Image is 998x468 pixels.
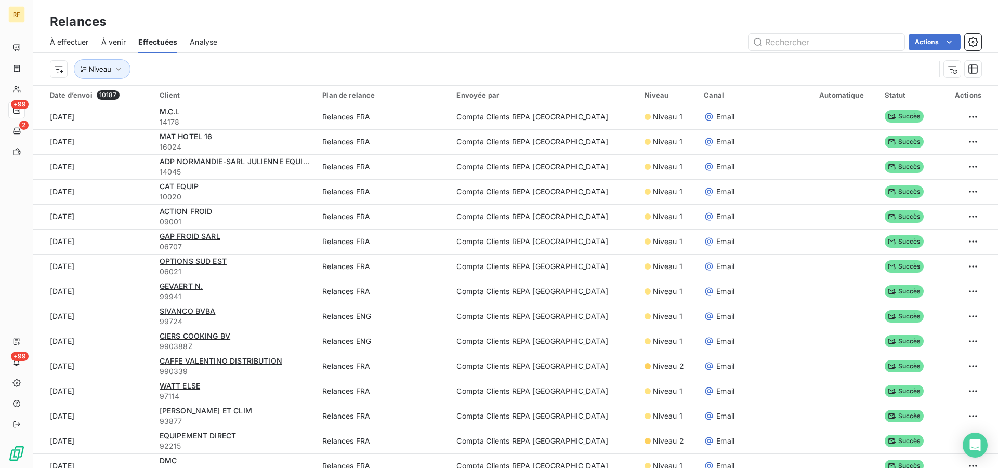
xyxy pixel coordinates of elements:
[316,304,450,329] td: Relances ENG
[316,429,450,453] td: Relances FRA
[160,391,310,402] span: 97114
[748,34,904,50] input: Rechercher
[653,261,682,272] span: Niveau 1
[160,291,310,302] span: 99941
[716,411,734,421] span: Email
[160,132,213,141] span: MAT HOTEL 16
[450,404,638,429] td: Compta Clients REPA [GEOGRAPHIC_DATA]
[716,386,734,396] span: Email
[33,204,153,229] td: [DATE]
[33,229,153,254] td: [DATE]
[33,354,153,379] td: [DATE]
[33,304,153,329] td: [DATE]
[653,211,682,222] span: Niveau 1
[160,416,310,426] span: 93877
[704,91,807,99] div: Canal
[316,404,450,429] td: Relances FRA
[160,167,310,177] span: 14045
[316,254,450,279] td: Relances FRA
[160,282,203,290] span: GEVAERT N.
[160,242,310,252] span: 06707
[885,235,924,248] span: Succès
[885,385,924,397] span: Succès
[160,107,180,116] span: M.C.L
[716,311,734,322] span: Email
[160,91,180,99] span: Client
[160,456,177,465] span: DMC
[316,329,450,354] td: Relances ENG
[716,436,734,446] span: Email
[11,352,29,361] span: +99
[160,316,310,327] span: 99724
[316,204,450,229] td: Relances FRA
[885,210,924,223] span: Succès
[160,341,310,352] span: 990388Z
[450,204,638,229] td: Compta Clients REPA [GEOGRAPHIC_DATA]
[450,429,638,453] td: Compta Clients REPA [GEOGRAPHIC_DATA]
[885,285,924,298] span: Succès
[160,406,252,415] span: [PERSON_NAME] ET CLIM
[716,261,734,272] span: Email
[450,229,638,254] td: Compta Clients REPA [GEOGRAPHIC_DATA]
[160,366,310,377] span: 990339
[160,192,310,202] span: 10020
[653,361,684,371] span: Niveau 2
[160,356,282,365] span: CAFFE VALENTINO DISTRIBUTION
[19,121,29,130] span: 2
[885,335,924,347] span: Succès
[653,236,682,247] span: Niveau 1
[33,279,153,304] td: [DATE]
[653,411,682,421] span: Niveau 1
[885,260,924,273] span: Succès
[190,37,217,47] span: Analyse
[33,379,153,404] td: [DATE]
[33,429,153,453] td: [DATE]
[89,65,111,73] span: Niveau
[33,154,153,179] td: [DATE]
[322,91,444,99] div: Plan de relance
[450,379,638,404] td: Compta Clients REPA [GEOGRAPHIC_DATA]
[450,304,638,329] td: Compta Clients REPA [GEOGRAPHIC_DATA]
[885,360,924,372] span: Succès
[450,129,638,154] td: Compta Clients REPA [GEOGRAPHIC_DATA]
[33,104,153,129] td: [DATE]
[450,329,638,354] td: Compta Clients REPA [GEOGRAPHIC_DATA]
[160,217,310,227] span: 09001
[97,90,120,100] span: 10187
[50,37,89,47] span: À effectuer
[11,100,29,109] span: +99
[716,112,734,122] span: Email
[716,162,734,172] span: Email
[8,445,25,462] img: Logo LeanPay
[160,306,216,315] span: SIVANCO BVBA
[160,381,200,390] span: WATT ELSE
[8,6,25,23] div: RF
[316,154,450,179] td: Relances FRA
[160,331,230,340] span: CIERS COOKING BV
[885,91,936,99] div: Statut
[33,129,153,154] td: [DATE]
[160,257,227,265] span: OPTIONS SUD EST
[653,386,682,396] span: Niveau 1
[160,232,220,240] span: GAP FROID SARL
[653,137,682,147] span: Niveau 1
[450,279,638,304] td: Compta Clients REPA [GEOGRAPHIC_DATA]
[819,91,872,99] div: Automatique
[316,179,450,204] td: Relances FRA
[316,279,450,304] td: Relances FRA
[316,379,450,404] td: Relances FRA
[885,310,924,323] span: Succès
[963,433,988,458] div: Open Intercom Messenger
[885,161,924,173] span: Succès
[450,354,638,379] td: Compta Clients REPA [GEOGRAPHIC_DATA]
[885,410,924,422] span: Succès
[653,186,682,197] span: Niveau 1
[160,441,310,451] span: 92215
[885,435,924,447] span: Succès
[316,104,450,129] td: Relances FRA
[716,186,734,197] span: Email
[653,336,682,346] span: Niveau 1
[160,157,312,166] span: ADP NORMANDIE-SARL JULIENNE EQUIPE
[885,110,924,123] span: Succès
[885,136,924,148] span: Succès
